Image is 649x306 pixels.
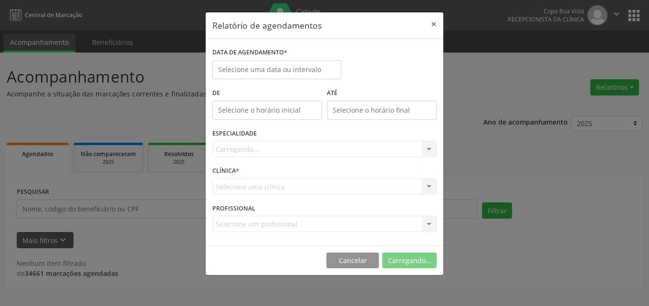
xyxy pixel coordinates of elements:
label: DATA DE AGENDAMENTO [212,45,287,60]
input: Selecione o horário final [327,101,437,120]
label: CLÍNICA [212,164,239,179]
button: Cancelar [326,253,379,269]
input: Selecione o horário inicial [212,101,322,120]
button: Carregando... [382,253,437,269]
input: Selecione uma data ou intervalo [212,60,341,79]
h5: Relatório de agendamentos [212,19,322,32]
label: ATÉ [327,86,437,101]
label: De [212,86,322,101]
label: PROFISSIONAL [212,201,255,216]
label: ESPECIALIDADE [212,127,257,141]
button: Close [424,12,443,36]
